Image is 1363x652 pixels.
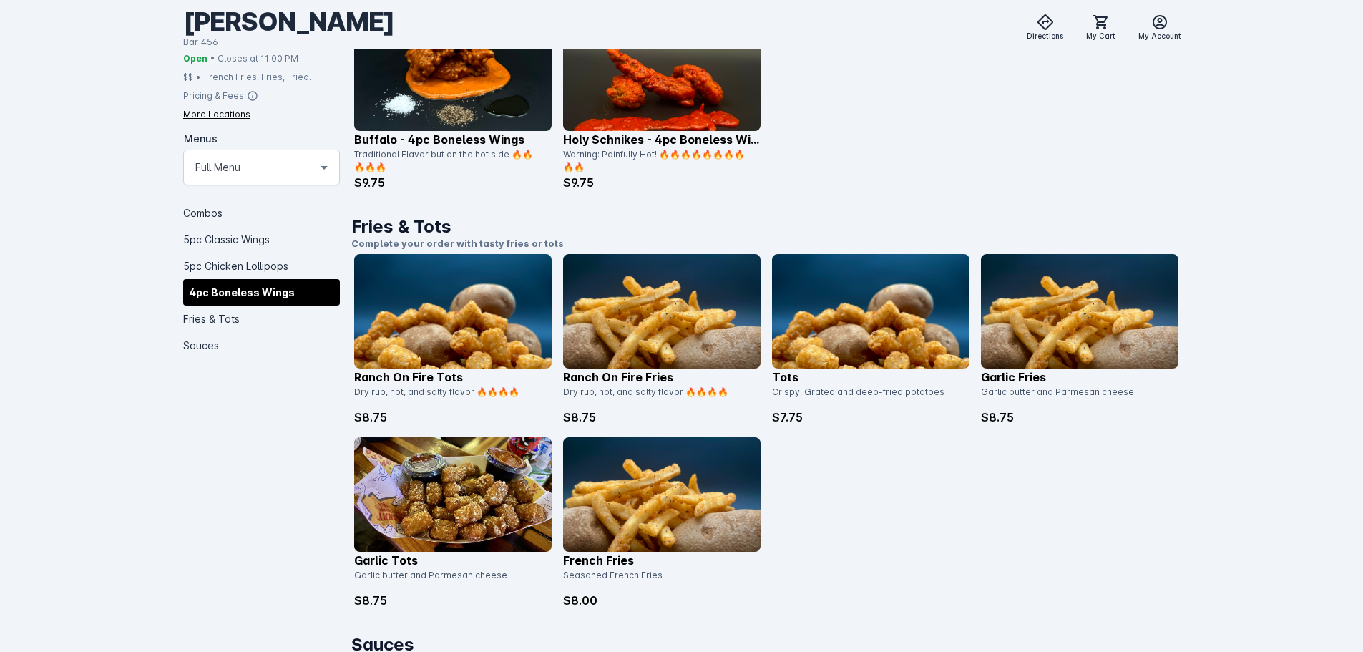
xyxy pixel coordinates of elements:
[354,552,552,569] p: Garlic Tots
[981,409,1178,426] p: $8.75
[772,386,961,409] div: Crispy, Grated and deep-fried potatoes
[354,174,552,191] p: $9.75
[183,305,340,331] div: Fries & Tots
[563,254,761,369] img: catalog item
[183,6,394,38] div: [PERSON_NAME]
[183,35,394,49] div: Bar 456
[563,386,752,409] div: Dry rub, hot, and salty flavor 🔥🔥🔥🔥
[563,369,761,386] p: Ranch On Fire Fries
[183,89,244,102] div: Pricing & Fees
[563,174,761,191] p: $9.75
[183,331,340,358] div: Sauces
[183,52,207,64] span: Open
[210,52,298,64] span: • Closes at 11:00 PM
[354,386,543,409] div: Dry rub, hot, and salty flavor 🔥🔥🔥🔥
[183,70,193,83] div: $$
[563,16,761,131] img: catalog item
[183,252,340,278] div: 5pc Chicken Lollipops
[183,225,340,252] div: 5pc Classic Wings
[354,569,543,592] div: Garlic butter and Parmesan cheese
[354,16,552,131] img: catalog item
[563,148,752,174] div: Warning: Painfully Hot! 🔥🔥🔥🔥🔥🔥🔥🔥🔥🔥
[354,409,552,426] p: $8.75
[195,158,240,175] mat-select-trigger: Full Menu
[354,369,552,386] p: Ranch On Fire Tots
[563,437,761,552] img: catalog item
[563,552,761,569] p: French Fries
[354,148,543,174] div: Traditional Flavor but on the hot side 🔥🔥🔥🔥🔥
[563,409,761,426] p: $8.75
[1138,31,1181,42] span: My Account
[351,214,1181,240] h1: Fries & Tots
[196,70,201,83] div: •
[981,369,1178,386] p: Garlic Fries
[183,107,250,120] div: More Locations
[354,592,552,609] p: $8.75
[563,131,761,148] p: Holy Schnikes - 4pc Boneless Wings
[563,592,761,609] p: $8.00
[184,132,218,144] mat-label: Menus
[183,278,340,305] div: 4pc Boneless Wings
[772,409,969,426] p: $7.75
[354,131,552,148] p: Buffalo - 4pc Boneless Wings
[351,237,1181,251] p: Complete your order with tasty fries or tots
[354,254,552,369] img: catalog item
[772,254,969,369] img: catalog item
[354,437,552,552] img: catalog item
[183,199,340,225] div: Combos
[563,569,752,592] div: Seasoned French Fries
[204,70,340,83] div: French Fries, Fries, Fried Chicken, Tots, Buffalo Wings, Chicken, Wings, Fried Pickles
[981,386,1170,409] div: Garlic butter and Parmesan cheese
[1027,31,1063,42] span: Directions
[981,254,1178,369] img: catalog item
[772,369,969,386] p: Tots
